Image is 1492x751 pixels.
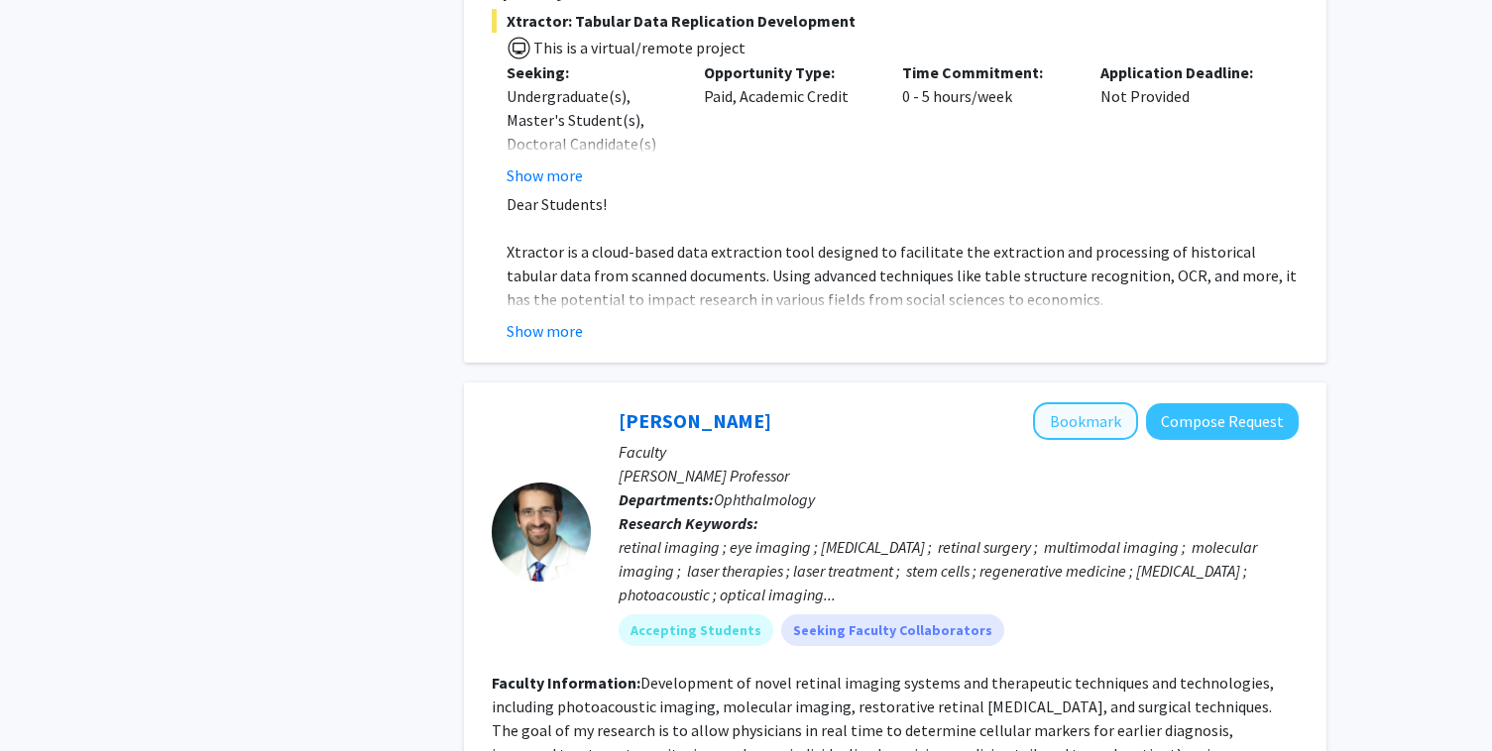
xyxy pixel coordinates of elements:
p: Time Commitment: [902,60,1071,84]
b: Research Keywords: [619,513,758,533]
b: Departments: [619,489,714,509]
p: Opportunity Type: [704,60,872,84]
p: Faculty [619,440,1299,464]
p: Seeking: [507,60,675,84]
div: 0 - 5 hours/week [887,60,1086,187]
span: Xtractor is a cloud-based data extraction tool designed to facilitate the extraction and processi... [507,242,1297,309]
span: Ophthalmology [714,489,815,509]
p: Application Deadline: [1100,60,1269,84]
mat-chip: Seeking Faculty Collaborators [781,614,1004,646]
button: Show more [507,163,583,187]
span: Xtractor: Tabular Data Replication Development [492,9,1299,33]
b: Faculty Information: [492,673,640,693]
div: Paid, Academic Credit [689,60,887,187]
div: Undergraduate(s), Master's Student(s), Doctoral Candidate(s) (PhD, MD, DMD, PharmD, etc.) [507,84,675,203]
mat-chip: Accepting Students [619,614,773,646]
iframe: Chat [15,662,84,736]
a: [PERSON_NAME] [619,408,771,433]
p: [PERSON_NAME] Professor [619,464,1299,487]
span: This is a virtual/remote project [531,38,746,57]
button: Compose Request to Yannis Paulus [1146,403,1299,440]
div: retinal imaging ; eye imaging ; [MEDICAL_DATA] ; retinal surgery ; multimodal imaging ; molecular... [619,535,1299,606]
div: Not Provided [1086,60,1284,187]
button: Show more [507,319,583,343]
span: Dear Students! [507,194,607,214]
button: Add Yannis Paulus to Bookmarks [1033,402,1138,440]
